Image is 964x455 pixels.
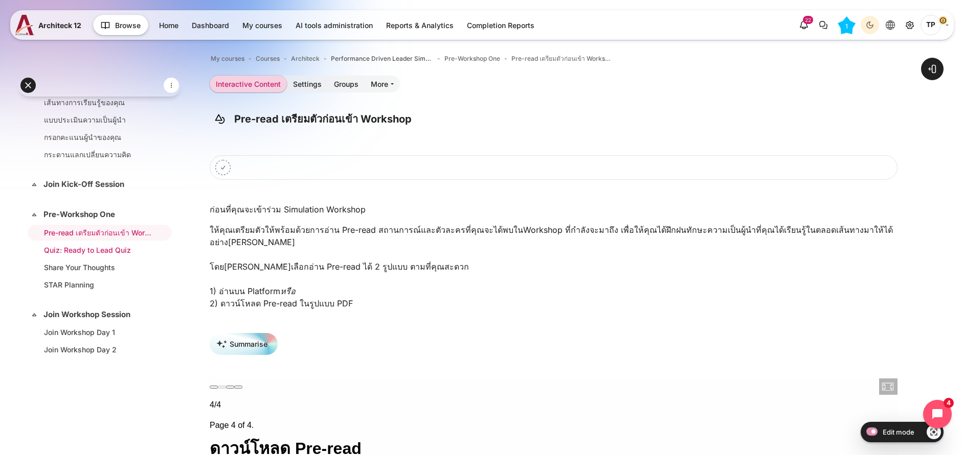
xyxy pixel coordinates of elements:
[20,110,85,124] button: ภาพรวมขององค์กร
[15,15,34,35] img: A12
[838,16,856,34] div: Level #1
[861,16,879,34] button: Light Mode Dark Mode
[44,132,151,142] a: กรอกคะแนนผู้นำของคุณ
[29,179,39,189] span: Collapse
[511,54,614,63] a: Pre-read เตรียมตัวก่อนเข้า Workshop
[115,20,141,31] span: Browse
[210,76,287,92] a: Interactive Content
[921,15,941,35] span: Thanyaphon Pongpaichet
[256,54,280,63] a: Courses
[291,54,320,63] a: Architeck
[20,124,84,137] button: ตัวชี้วัดความสำเร็จ
[29,209,39,220] span: Collapse
[186,17,235,34] a: Dashboard
[44,344,151,355] a: Join Workshop Day 2
[44,97,151,108] a: เส้นทางการเรียนรู้ของคุณ
[280,286,296,296] em: หรือ
[43,309,154,321] a: Join Workshop Session
[921,15,949,35] a: User menu
[210,203,898,215] p: ก่อนที่คุณจะเข้าร่วม Simulation Workshop
[44,327,151,338] a: Join Workshop Day 1
[44,262,151,273] a: Share Your Thoughts
[795,16,813,34] div: Show notification window with 22 new notifications
[365,76,400,92] a: More
[331,54,433,63] a: Performance Driven Leader Simulation Old
[38,20,81,31] span: Architeck 12
[44,227,151,238] a: Pre-read เตรียมตัวก่อนเข้า Workshop
[29,309,39,320] span: Collapse
[287,76,328,92] a: Settings
[44,114,151,125] a: แบบประเมินความเป็นผู้นำ
[25,125,80,136] div: ตัวชี้วัดความสำเร็จ
[883,428,914,436] span: Edit mode
[211,54,244,63] a: My courses
[289,17,379,34] a: AI tools administration
[210,52,898,65] nav: Navigation bar
[5,22,7,31] span: /
[16,7,25,10] button: Previous page
[25,7,33,10] button: Toggle navigation menu
[814,16,833,34] button: There are 0 unread conversations
[43,179,154,190] a: Join Kick-Off Session
[927,425,941,439] a: Show/Hide - Region
[881,16,900,34] button: Languages
[834,16,860,34] a: Level #1
[25,153,86,163] div: ดาวน์โหลด Pre-read
[210,333,278,355] button: Summarise
[43,209,154,221] a: Pre-Workshop One
[44,245,151,255] a: Quiz: Ready to Lead Quiz
[236,17,288,34] a: My courses
[862,17,878,33] div: Dark Mode
[210,224,898,309] p: ให้คุณเตรียมตัวให้พร้อมด้วยการอ่าน Pre-read สถานการณ์และตัวละครที่คุณจะได้พบในWorkshop ที่กำลังจะ...
[44,149,151,160] a: กระดานแลกเปลี่ยนความคิด
[444,54,500,63] a: Pre-Workshop One
[25,139,125,150] div: ทีมของคุณมีใครบ้าง
[803,16,813,24] div: 22
[215,160,231,175] button: Mark Pre-read เตรียมตัวก่อนเข้า Workshop as done
[20,151,91,165] button: ดาวน์โหลด Pre-read
[153,17,185,34] a: Home
[93,15,148,35] button: Browse
[7,22,11,31] span: 4
[25,111,81,122] div: ภาพรวมขององค์กร
[20,137,129,151] button: ทีมของ[PERSON_NAME]ใครบ้าง
[44,279,151,290] a: STAR Planning
[901,16,919,34] a: Site administration
[8,7,16,10] button: Next page
[234,112,412,126] h4: Pre-read เตรียมตัวก่อนเข้า Workshop
[328,76,365,92] a: Groups
[15,15,85,35] a: A12 A12 Architeck 12
[461,17,541,34] a: Completion Reports
[380,17,460,34] a: Reports & Analytics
